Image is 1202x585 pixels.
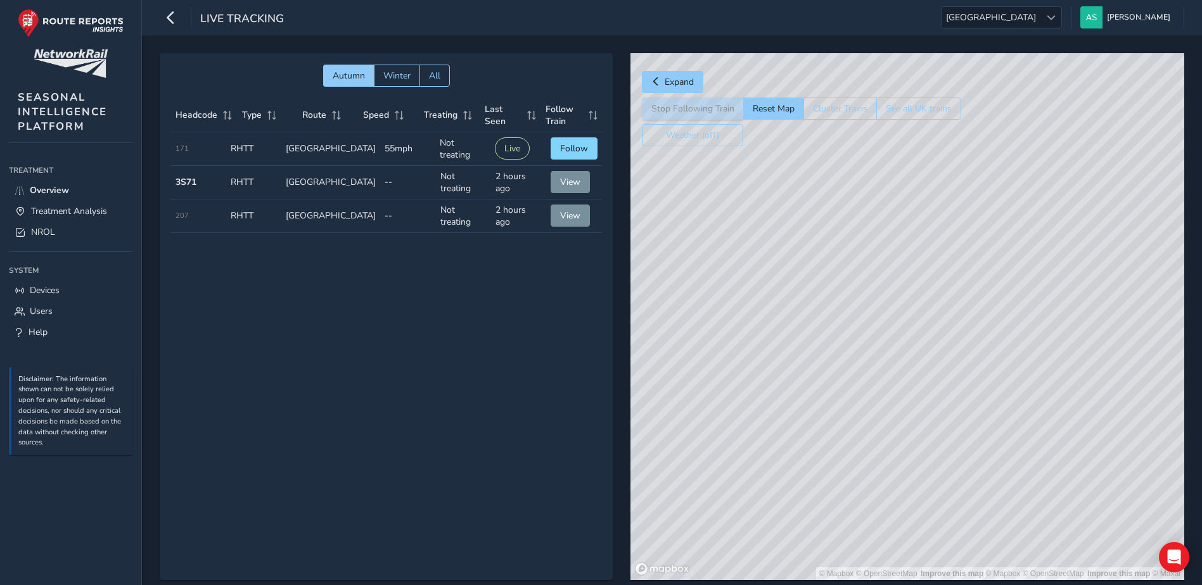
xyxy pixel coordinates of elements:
span: [PERSON_NAME] [1107,6,1170,28]
button: Autumn [323,65,374,87]
span: Last Seen [485,103,522,127]
span: Users [30,305,53,317]
td: [GEOGRAPHIC_DATA] [281,199,380,233]
span: Overview [30,184,69,196]
span: View [560,176,580,188]
button: Reset Map [743,97,803,120]
img: diamond-layout [1080,6,1103,28]
td: 2 hours ago [491,199,546,233]
a: Devices [9,280,132,301]
span: [GEOGRAPHIC_DATA] [942,7,1040,28]
span: Expand [665,76,694,88]
div: System [9,261,132,280]
td: 2 hours ago [491,166,546,199]
span: 171 [176,144,189,153]
td: [GEOGRAPHIC_DATA] [281,166,380,199]
span: SEASONAL INTELLIGENCE PLATFORM [18,90,107,134]
div: Treatment [9,161,132,180]
span: Speed [363,109,389,121]
td: RHTT [226,132,281,166]
a: Help [9,322,132,343]
button: [PERSON_NAME] [1080,6,1175,28]
span: Devices [30,284,60,296]
a: Users [9,301,132,322]
img: customer logo [34,49,108,78]
span: Treatment Analysis [31,205,107,217]
span: Live Tracking [200,11,284,28]
span: Headcode [176,109,217,121]
span: NROL [31,226,55,238]
button: View [551,204,590,227]
div: Open Intercom Messenger [1159,542,1189,572]
a: Treatment Analysis [9,201,132,222]
td: -- [380,199,435,233]
button: Follow [551,137,598,160]
strong: 3S71 [176,176,196,188]
td: 55mph [380,132,435,166]
span: Follow [560,142,588,154]
span: Winter [383,70,411,82]
button: See all UK trains [876,97,961,120]
td: Not treating [435,132,490,166]
span: All [429,70,440,82]
span: Treating [424,109,457,121]
span: Help [29,326,48,338]
td: -- [380,166,435,199]
td: [GEOGRAPHIC_DATA] [281,132,380,166]
button: View [551,171,590,193]
span: 207 [176,211,189,220]
a: Overview [9,180,132,201]
span: View [560,210,580,222]
span: Follow Train [546,103,584,127]
td: RHTT [226,199,281,233]
button: Cluster Trains [803,97,876,120]
button: Expand [642,71,703,93]
td: Not treating [436,166,491,199]
button: Weather (off) [642,124,743,146]
img: rr logo [18,9,124,37]
td: Not treating [436,199,491,233]
p: Disclaimer: The information shown can not be solely relied upon for any safety-related decisions,... [18,374,126,449]
span: Autumn [333,70,365,82]
span: Route [302,109,326,121]
button: Winter [374,65,419,87]
a: NROL [9,222,132,242]
span: Type [242,109,262,121]
button: Live [495,137,530,160]
td: RHTT [226,166,281,199]
button: All [419,65,450,87]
